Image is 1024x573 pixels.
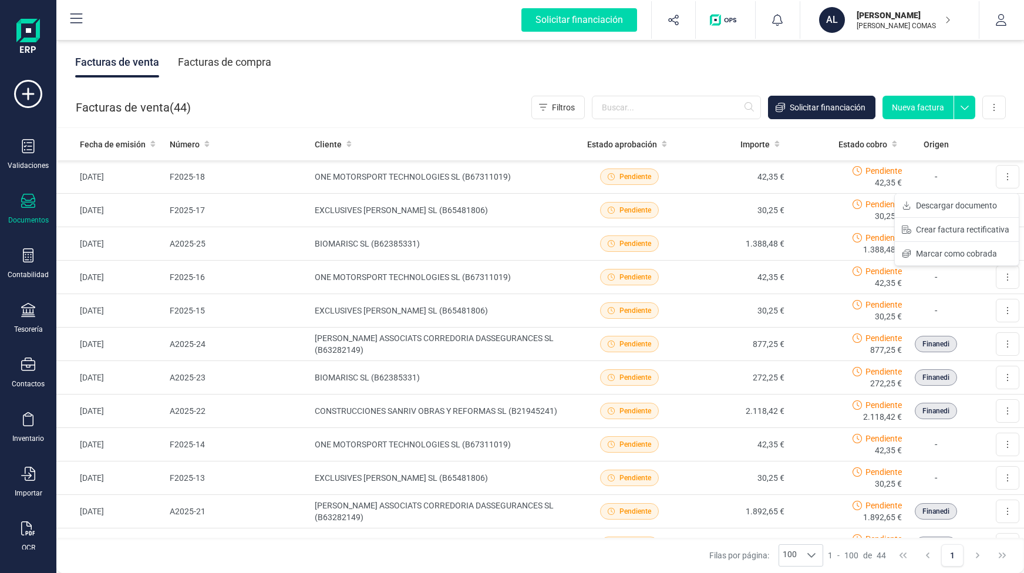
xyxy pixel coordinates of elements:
div: Documentos [8,215,49,225]
div: AL [819,7,845,33]
td: A2025-21 [165,495,310,528]
span: 42,35 € [875,277,902,289]
p: - [911,471,961,485]
span: 30,25 € [875,210,902,222]
td: A2025-23 [165,361,310,395]
td: 42,35 € [683,428,789,461]
span: Pendiente [865,198,902,210]
span: Pendiente [865,299,902,311]
span: 2.118,42 € [863,411,902,423]
span: Pendiente [619,439,651,450]
span: 30,25 € [875,478,902,490]
td: CLUTX IT SOLUTIONS SL (B67022772) [310,528,577,562]
td: BIOMARISC SL (B62385331) [310,361,577,395]
div: Filas por página: [709,544,823,567]
span: Pendiente [619,473,651,483]
span: 44 [174,99,187,116]
span: Origen [924,139,949,150]
span: Pendiente [619,305,651,316]
button: Logo de OPS [703,1,748,39]
span: 1 [828,550,833,561]
div: Contabilidad [8,270,49,279]
td: F2025-13 [165,461,310,495]
div: Facturas de venta ( ) [76,96,191,119]
button: Descargar documento [895,194,1019,217]
p: - [911,437,961,451]
span: 100 [779,545,800,566]
span: 30,25 € [875,311,902,322]
button: Last Page [991,544,1013,567]
span: Pendiente [865,232,902,244]
span: Crear factura rectificativa [916,224,1009,235]
td: 1.388,48 € [683,227,789,261]
td: ONE MOTORSPORT TECHNOLOGIES SL (B67311019) [310,261,577,294]
td: 42,35 € [683,160,789,194]
td: A2025-20 [165,528,310,562]
span: Estado aprobación [587,139,657,150]
div: Validaciones [8,161,49,170]
span: 1.388,48 € [863,244,902,255]
span: Pendiente [619,506,651,517]
input: Buscar... [592,96,761,119]
td: A2025-22 [165,395,310,428]
span: Pendiente [619,171,651,182]
td: A2025-25 [165,227,310,261]
span: Fecha de emisión [80,139,146,150]
span: Pendiente [865,366,902,377]
td: EXCLUSIVES [PERSON_NAME] SL (B65481806) [310,461,577,495]
td: ONE MOTORSPORT TECHNOLOGIES SL (B67311019) [310,160,577,194]
span: Pendiente [865,533,902,545]
span: Pendiente [865,399,902,411]
p: - [911,170,961,184]
div: Contactos [12,379,45,389]
td: EXCLUSIVES [PERSON_NAME] SL (B65481806) [310,194,577,227]
span: 877,25 € [870,344,902,356]
td: EXCLUSIVES [PERSON_NAME] SL (B65481806) [310,294,577,328]
img: Logo Finanedi [16,19,40,56]
td: 1.892,65 € [683,495,789,528]
td: 272,25 € [683,361,789,395]
span: Pendiente [865,466,902,478]
td: ONE MOTORSPORT TECHNOLOGIES SL (B67311019) [310,428,577,461]
span: 272,25 € [870,377,902,389]
td: [DATE] [56,160,165,194]
td: [DATE] [56,495,165,528]
span: de [863,550,872,561]
span: Cliente [315,139,342,150]
td: F2025-16 [165,261,310,294]
td: [PERSON_NAME] ASSOCIATS CORREDORIA DASSEGURANCES SL (B63282149) [310,495,577,528]
span: Pendiente [619,372,651,383]
div: Facturas de venta [75,47,159,77]
span: 42,35 € [875,444,902,456]
span: Finanedi [922,372,949,383]
span: Solicitar financiación [790,102,865,113]
span: Número [170,139,200,150]
span: Pendiente [865,332,902,344]
td: BIOMARISC SL (B62385331) [310,227,577,261]
span: Pendiente [865,500,902,511]
span: Marcar como cobrada [916,248,997,259]
span: Finanedi [922,506,949,517]
span: Descargar documento [916,200,997,211]
td: [DATE] [56,194,165,227]
span: 100 [844,550,858,561]
td: 2.118,42 € [683,395,789,428]
td: [DATE] [56,461,165,495]
div: Inventario [12,434,44,443]
span: Pendiente [619,238,651,249]
span: Pendiente [619,272,651,282]
span: Importe [740,139,770,150]
span: Pendiente [865,265,902,277]
span: Pendiente [865,165,902,177]
span: Pendiente [619,406,651,416]
button: Solicitar financiación [768,96,875,119]
span: Filtros [552,102,575,113]
td: A2025-24 [165,328,310,361]
button: Nueva factura [882,96,954,119]
p: - [911,270,961,284]
td: [DATE] [56,528,165,562]
td: [DATE] [56,261,165,294]
p: [PERSON_NAME] COMAS [857,21,951,31]
span: Pendiente [619,339,651,349]
button: Crear factura rectificativa [895,218,1019,241]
